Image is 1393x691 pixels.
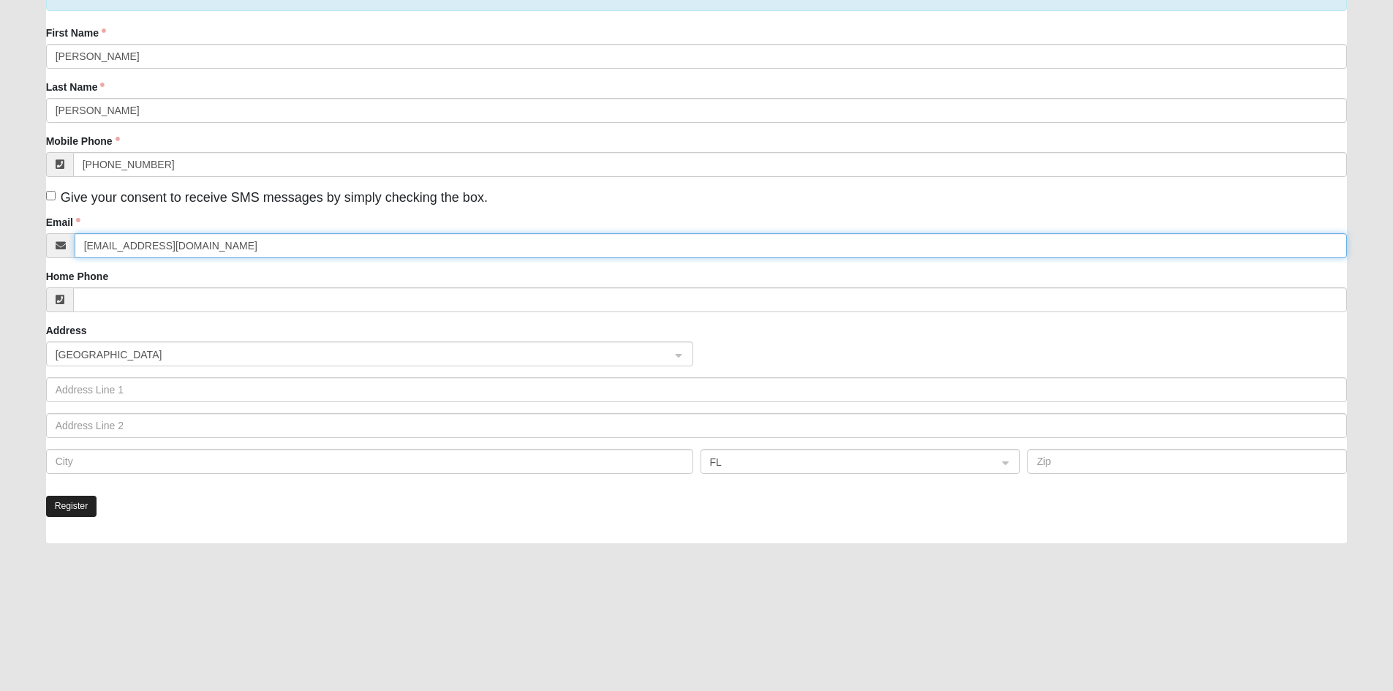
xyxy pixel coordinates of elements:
input: Give your consent to receive SMS messages by simply checking the box. [46,191,56,200]
span: United States [56,347,657,363]
input: Zip [1027,449,1347,474]
label: Mobile Phone [46,134,120,148]
input: Address Line 2 [46,413,1348,438]
input: Address Line 1 [46,377,1348,402]
label: Address [46,323,87,338]
label: Home Phone [46,269,109,284]
button: Register [46,496,97,517]
span: Give your consent to receive SMS messages by simply checking the box. [61,190,488,205]
label: Last Name [46,80,105,94]
input: City [46,449,693,474]
label: First Name [46,26,106,40]
label: Email [46,215,80,230]
span: FL [710,454,984,470]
